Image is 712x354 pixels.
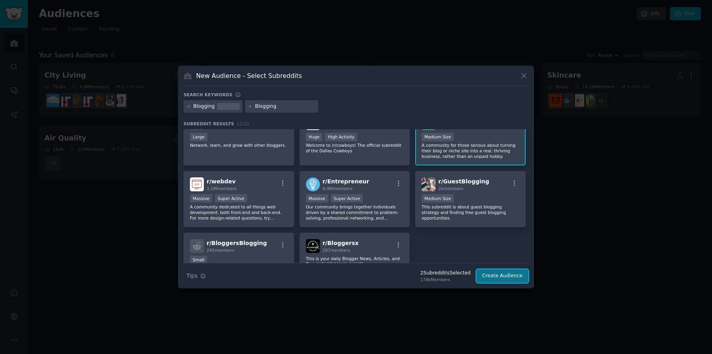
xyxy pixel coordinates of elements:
input: New Keyword [255,103,315,110]
img: GuestBlogging [422,177,435,191]
span: r/ BloggersBlogging [207,240,267,246]
p: Welcome to /r/cowboys! The official subreddit of the Dallas Cowboys [306,142,404,154]
span: r/ Bloggersx [323,240,359,246]
button: Create Audience [476,269,529,283]
p: Our community brings together individuals driven by a shared commitment to problem-solving, profe... [306,204,404,221]
p: A community for those serious about turning their blog or niche site into a real, thriving busine... [422,142,519,159]
span: 4.9M members [323,186,353,191]
div: Huge [306,133,323,141]
span: 2k members [438,186,463,191]
button: Tips [184,269,209,283]
img: Bloggersx [306,239,320,253]
p: This subreddit is about guest blogging strategy and finding free guest blogging opportunities. [422,204,519,221]
img: webdev [190,177,204,191]
div: 2 Subreddit s Selected [420,270,471,277]
div: Blogging [193,103,215,110]
div: Medium Size [422,133,454,141]
h3: New Audience - Select Subreddits [196,72,302,80]
div: Large [190,133,207,141]
p: A community dedicated to all things web development: both front-end and back-end. For more design... [190,204,288,221]
div: High Activity [325,133,357,141]
h3: Search keywords [184,92,232,97]
p: This is your daily Blogger News, Articles, and Tips. [URL][DOMAIN_NAME] [306,256,404,267]
div: Massive [190,194,212,202]
span: 11 / 12 [237,121,250,126]
span: 297 members [323,248,350,253]
span: r/ webdev [207,178,236,185]
div: Small [190,256,207,264]
span: Subreddit Results [184,121,234,126]
div: Massive [306,194,328,202]
div: Super Active [215,194,247,202]
span: Tips [186,272,197,280]
span: r/ GuestBlogging [438,178,489,185]
div: Super Active [331,194,363,202]
div: 178k Members [420,277,471,282]
div: Medium Size [422,194,454,202]
span: 3.1M members [207,186,237,191]
span: r/ Entrepreneur [323,178,369,185]
span: 242 members [207,248,234,253]
p: Network, learn, and grow with other bloggers. [190,142,288,148]
img: Entrepreneur [306,177,320,191]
